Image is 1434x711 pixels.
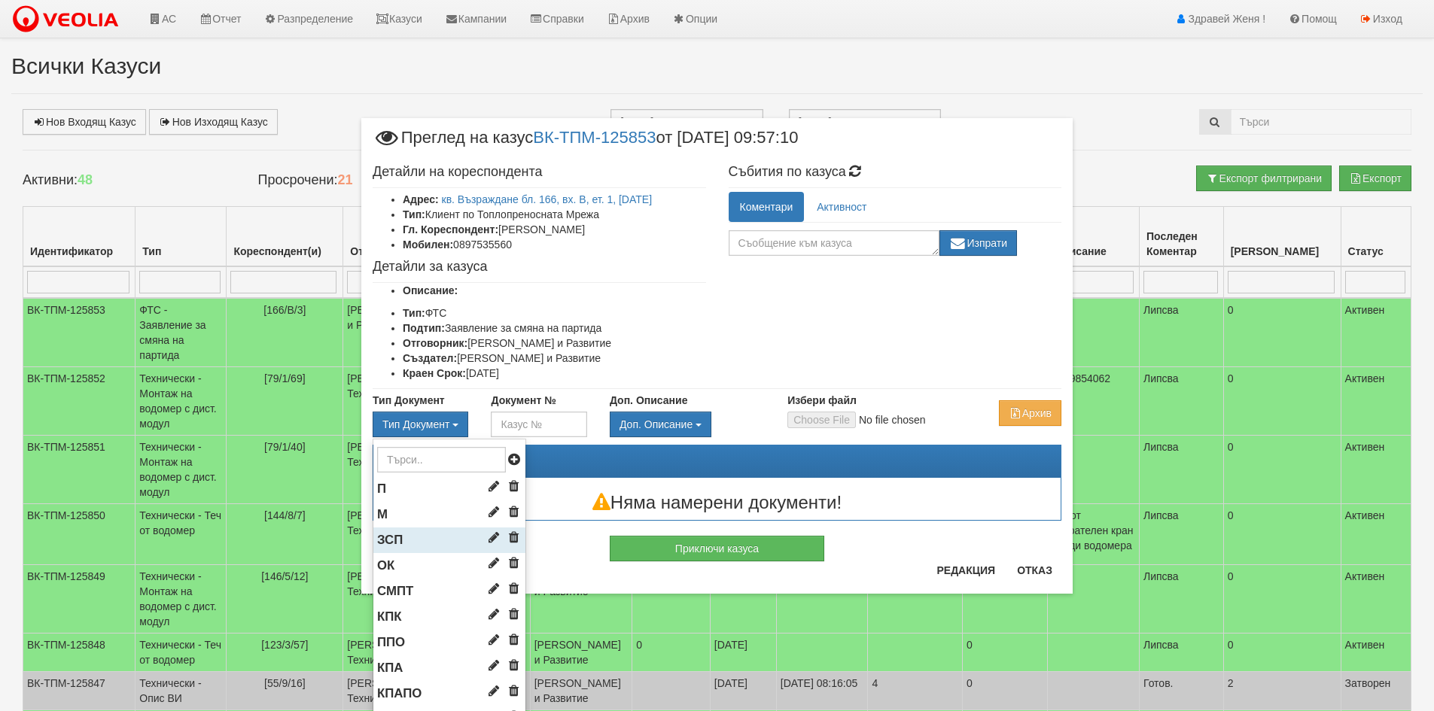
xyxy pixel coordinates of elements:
div: Двоен клик, за изчистване на избраната стойност. [610,412,765,437]
button: Архив [999,400,1061,426]
b: Отговорник: [403,337,467,349]
button: Отказ [1008,558,1061,582]
li: Констативен протокол за пуск на отопление [373,681,525,706]
b: Мобилен: [403,239,453,251]
span: КПАПО [377,686,422,700]
b: Тип: [403,307,425,319]
h4: Събития по казуса [729,165,1062,180]
li: 0897535560 [403,237,706,252]
button: Изпрати [939,230,1018,256]
li: Отчетна карта (отчетен лист) [373,553,525,579]
input: Казус № [491,412,586,437]
label: Доп. Описание [610,393,687,408]
span: Преглед на казус от [DATE] 09:57:10 [373,129,798,157]
li: Свидетелство за метрологична проверка на топломерно устройство [373,579,525,604]
span: ОК [377,558,394,573]
li: Писмо [373,476,525,502]
b: Адрес: [403,193,439,205]
b: Тип: [403,208,425,220]
b: Подтип: [403,322,445,334]
b: Краен Срок: [403,367,466,379]
li: [PERSON_NAME] и Развитие [403,336,706,351]
span: СМПТ [377,584,413,598]
a: кв. Възраждане бл. 166, вх. В, ет. 1, [DATE] [442,193,653,205]
h4: Детайли на кореспондента [373,165,706,180]
b: Описание: [403,284,458,296]
span: Тип Документ [382,418,449,430]
li: [DATE] [403,366,706,381]
button: Тип Документ [373,412,468,437]
span: КПА [377,661,403,675]
li: Заявление за смяна/актуализиране на партида [373,527,525,553]
li: Молба/Жалба/Искане от клиент [373,502,525,527]
input: Търси.. [377,447,506,472]
span: П [377,482,386,496]
li: Констативен протокол за посещение на клиент [373,604,525,630]
h4: Детайли за казуса [373,260,706,275]
li: ФТС [403,305,706,321]
span: КПК [377,609,402,624]
li: [PERSON_NAME] и Развитие [403,351,706,366]
h3: Няма намерени документи! [373,493,1061,512]
a: Коментари [729,192,805,222]
a: Активност [805,192,878,222]
span: М [377,507,388,521]
span: ППО [377,635,405,649]
b: Гл. Кореспондент: [403,223,498,235]
button: Приключи казуса [610,536,824,561]
li: Протокол за посещение на обект [373,630,525,655]
label: Документ № [491,393,556,408]
label: Избери файл [787,393,857,408]
li: [PERSON_NAME] [403,222,706,237]
div: Двоен клик, за изчистване на избраната стойност. [373,412,468,437]
li: Заявление за смяна на партида [403,321,706,336]
span: ЗСП [377,533,403,547]
button: Доп. Описание [610,412,711,437]
button: Редакция [927,558,1004,582]
span: Доп. Описание [620,418,693,430]
li: Констативен протокол за посещение на абонатна станция [373,655,525,681]
li: Клиент по Топлопреносната Мрежа [403,207,706,222]
label: Тип Документ [373,393,445,408]
b: Създател: [403,352,457,364]
a: ВК-ТПМ-125853 [533,128,656,147]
